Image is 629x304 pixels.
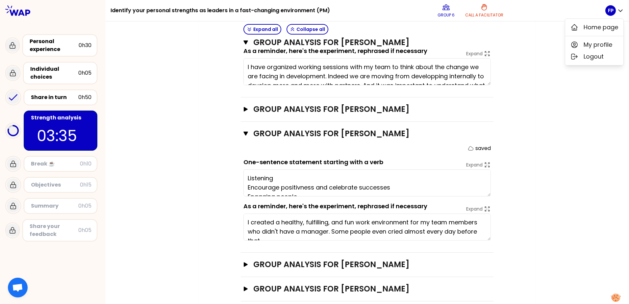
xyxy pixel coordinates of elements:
h3: Group analysis for [PERSON_NAME] [253,128,468,139]
textarea: I have organized working sessions with my team to think about the change we are facing in develop... [243,58,491,85]
p: Expand [466,162,483,168]
h3: Group analysis for [PERSON_NAME] [253,104,469,114]
div: FP [565,18,624,65]
button: Group analysis for [PERSON_NAME] [243,259,491,270]
div: Share in turn [31,93,78,101]
div: 0h10 [80,160,91,168]
p: Expand [466,50,483,57]
p: Group 6 [438,13,455,18]
div: 0h50 [78,93,91,101]
div: 0h30 [79,41,91,49]
p: Call a facilitator [465,13,503,18]
h3: Group analysis for [PERSON_NAME] [253,37,468,48]
p: 03:35 [37,124,84,147]
p: saved [475,144,491,152]
label: As a reminder, here's the experiment, rephrased if necessary [243,202,427,210]
div: Strength analysis [31,114,91,122]
span: Home page [584,23,618,32]
span: My profile [584,40,612,49]
div: Personal experience [30,38,79,53]
button: FP [605,5,624,16]
div: Share your feedback [30,222,78,238]
div: Break ☕️ [31,160,80,168]
div: Summary [31,202,78,210]
span: Logout [584,52,604,61]
h3: Group analysis for [PERSON_NAME] [253,259,469,270]
div: 0h05 [78,69,91,77]
textarea: I created a healthy, fulfilling, and fun work environment for my team members who didn't have a m... [243,214,491,241]
div: 0h05 [78,226,91,234]
p: FP [608,7,614,14]
button: Collapse all [287,24,328,35]
button: Group analysis for [PERSON_NAME] [243,284,491,294]
button: Group 6 [435,1,457,20]
label: One-sentence statement starting with a verb [243,158,383,166]
h3: Group analysis for [PERSON_NAME] [253,284,469,294]
div: Objectives [31,181,80,189]
div: 0h05 [78,202,91,210]
p: Expand [466,206,483,212]
div: Individual choices [30,65,78,81]
label: As a reminder, here's the experiment, rephrased if necessary [243,47,427,55]
button: Group analysis for [PERSON_NAME] [243,128,491,139]
button: Group analysis for [PERSON_NAME] [243,37,491,48]
div: 0h15 [80,181,91,189]
button: Expand all [243,24,281,35]
textarea: Listening Encourage positivness and celebrate successes Engaging people Building trust Team spiri... [243,169,491,196]
button: Call a facilitator [463,1,506,20]
button: Group analysis for [PERSON_NAME] [243,104,491,114]
div: Ouvrir le chat [8,278,28,297]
